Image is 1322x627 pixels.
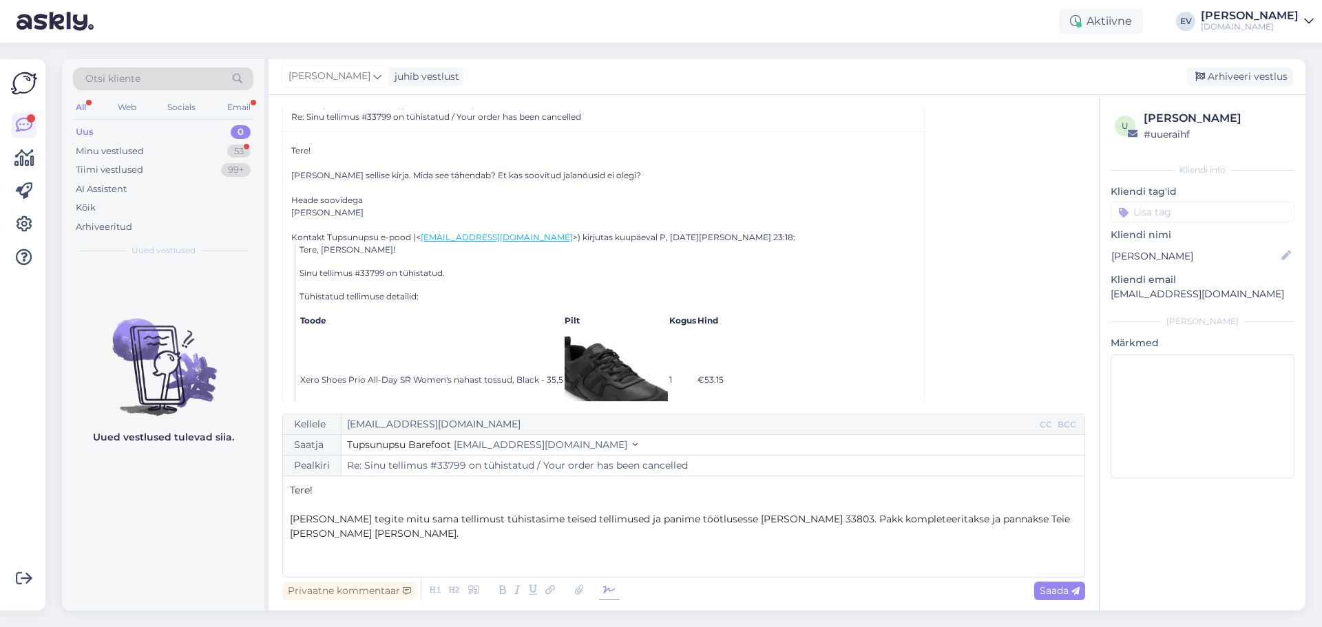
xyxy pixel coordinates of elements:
[342,414,1037,434] input: Recepient...
[454,438,627,451] span: [EMAIL_ADDRESS][DOMAIN_NAME]
[62,294,264,418] img: No chats
[389,70,459,84] div: juhib vestlust
[76,201,96,215] div: Kõik
[1111,336,1294,350] p: Märkmed
[73,98,89,116] div: All
[76,220,132,234] div: Arhiveeritud
[283,435,342,455] div: Saatja
[1201,10,1299,21] div: [PERSON_NAME]
[347,438,451,451] span: Tupsunupsu Barefoot
[85,72,140,86] span: Otsi kliente
[1040,584,1080,597] span: Saada
[115,98,139,116] div: Web
[291,169,916,182] div: [PERSON_NAME] sellise kirja. Mida see tähendab? Et kas soovitud jalanõusid ei olegi?
[1187,67,1293,86] div: Arhiveeri vestlus
[227,145,251,158] div: 53
[283,456,342,476] div: Pealkiri
[565,328,668,432] img: Xero Shoes Prio All-Day SR Women's nahast tossud, Black - 35,5
[1122,120,1129,131] span: u
[224,98,253,116] div: Email
[291,111,581,123] span: Re: Sinu tellimus #33799 on tühistatud / Your order has been cancelled
[11,70,37,96] img: Askly Logo
[282,582,417,600] div: Privaatne kommentaar
[291,231,916,244] div: Kontakt Tupsunupsu e-pood (< >) kirjutas kuupäeval P, [DATE][PERSON_NAME] 23:18:
[669,314,697,328] th: Kogus
[221,163,251,177] div: 99+
[1111,164,1294,176] div: Kliendi info
[1111,228,1294,242] p: Kliendi nimi
[342,456,1084,476] input: Write subject here...
[290,484,313,496] span: Tere!
[1201,10,1314,32] a: [PERSON_NAME][DOMAIN_NAME]
[300,290,915,303] p: Tühistatud tellimuse detailid:
[76,182,127,196] div: AI Assistent
[697,374,704,385] span: €
[1111,202,1294,222] input: Lisa tag
[1111,273,1294,287] p: Kliendi email
[1111,287,1294,301] p: [EMAIL_ADDRESS][DOMAIN_NAME]
[1037,418,1055,431] div: CC
[231,125,251,139] div: 0
[1111,315,1294,328] div: [PERSON_NAME]
[1055,418,1079,431] div: BCC
[1111,184,1294,199] p: Kliendi tag'id
[1144,110,1290,127] div: [PERSON_NAME]
[300,328,564,432] td: Xero Shoes Prio All-Day SR Women's nahast tossud, Black - 35,5
[347,438,638,452] button: Tupsunupsu Barefoot [EMAIL_ADDRESS][DOMAIN_NAME]
[76,145,144,158] div: Minu vestlused
[291,194,916,206] div: Heade soovidega
[564,314,669,328] th: Pilt
[300,267,915,279] p: Sinu tellimus #33799 on tühistatud.
[697,314,724,328] th: Hind
[300,244,915,256] p: Tere, [PERSON_NAME]!
[1176,12,1195,31] div: EV
[300,314,564,328] th: Toode
[421,232,573,242] a: [EMAIL_ADDRESS][DOMAIN_NAME]
[1111,248,1279,264] input: Lisa nimi
[93,430,234,445] p: Uued vestlused tulevad siia.
[165,98,198,116] div: Socials
[288,69,370,84] span: [PERSON_NAME]
[1201,21,1299,32] div: [DOMAIN_NAME]
[132,244,196,257] span: Uued vestlused
[697,374,724,385] span: 53.15
[1059,9,1143,34] div: Aktiivne
[669,328,697,432] td: 1
[1144,127,1290,142] div: # uueraihf
[76,163,143,177] div: Tiimi vestlused
[76,125,94,139] div: Uus
[291,145,916,219] div: Tere!
[291,206,916,219] div: [PERSON_NAME]
[283,414,342,434] div: Kellele
[290,513,1073,540] span: [PERSON_NAME] tegite mitu sama tellimust tühistasime teised tellimused ja panime töötlusesse [PER...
